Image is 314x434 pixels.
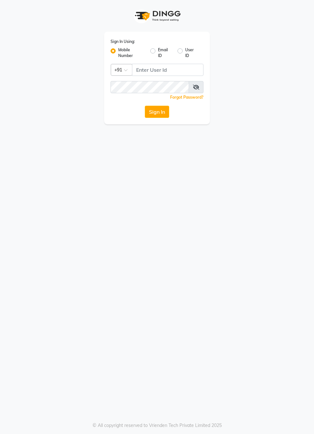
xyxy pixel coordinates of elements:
[170,95,203,100] a: Forgot Password?
[185,47,198,59] label: User ID
[111,81,189,93] input: Username
[111,39,135,45] label: Sign In Using:
[132,64,203,76] input: Username
[118,47,145,59] label: Mobile Number
[158,47,172,59] label: Email ID
[131,6,183,25] img: logo1.svg
[145,106,169,118] button: Sign In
